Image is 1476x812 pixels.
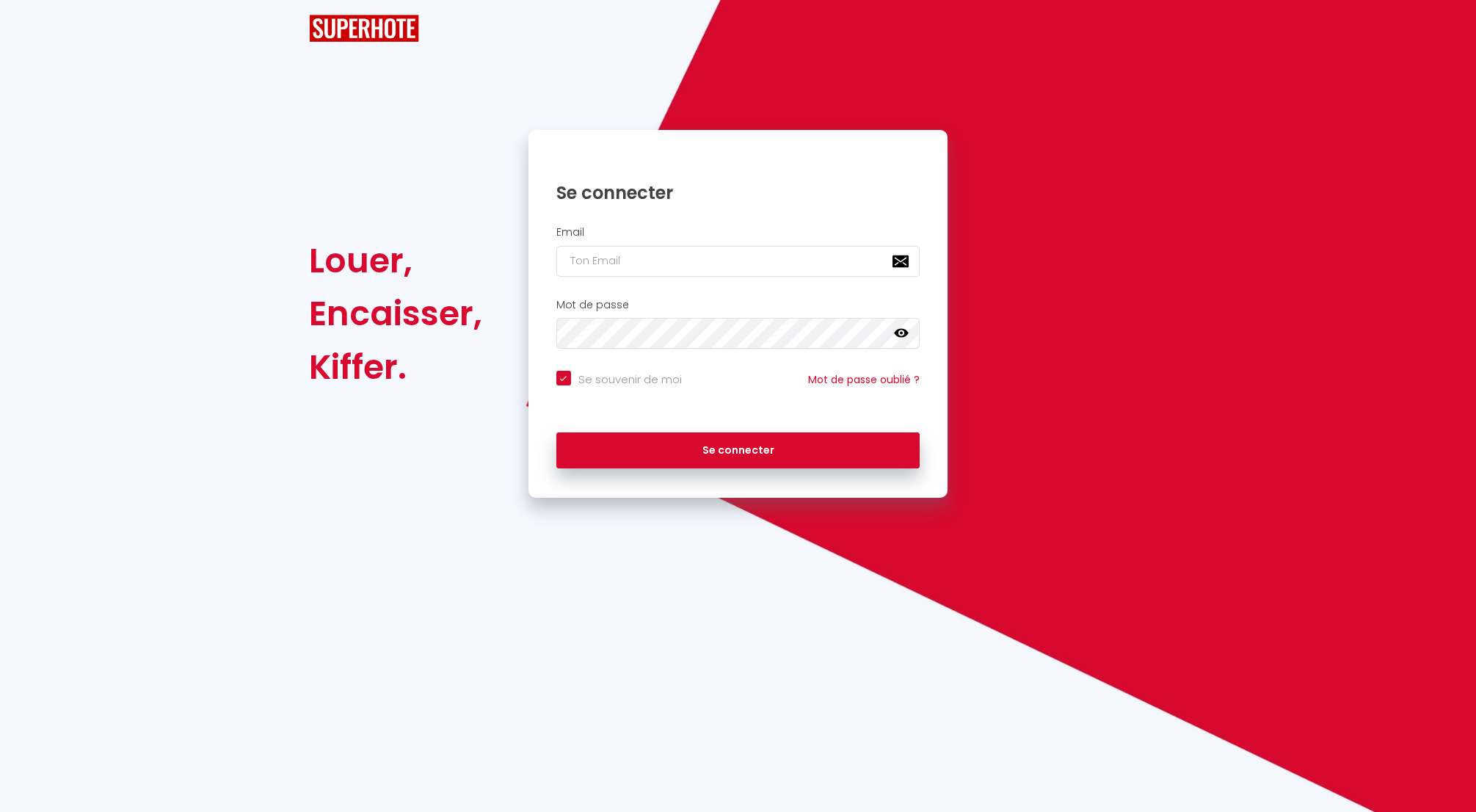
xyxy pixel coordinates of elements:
h2: Mot de passe [556,299,920,311]
div: Louer, [309,234,482,287]
input: Ton Email [556,246,920,277]
a: Mot de passe oublié ? [808,372,920,387]
div: Encaisser, [309,287,482,340]
h2: Email [556,226,920,239]
img: SuperHote logo [309,15,419,42]
div: Kiffer. [309,341,482,394]
h1: Se connecter [556,181,920,204]
button: Se connecter [556,432,920,469]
